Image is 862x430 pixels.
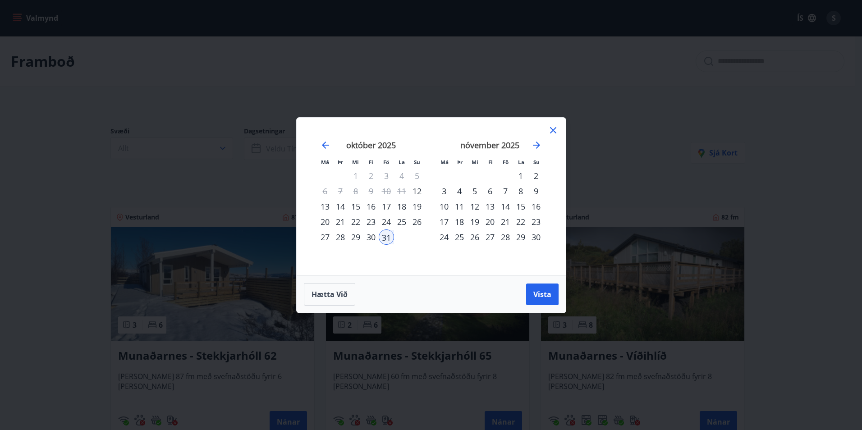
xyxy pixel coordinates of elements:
[528,214,544,229] td: Choose sunnudagur, 23. nóvember 2025 as your check-out date. It’s available.
[472,159,478,165] small: Mi
[307,128,555,265] div: Calendar
[482,199,498,214] td: Choose fimmtudagur, 13. nóvember 2025 as your check-out date. It’s available.
[528,183,544,199] td: Choose sunnudagur, 9. nóvember 2025 as your check-out date. It’s available.
[513,168,528,183] td: Choose laugardagur, 1. nóvember 2025 as your check-out date. It’s available.
[363,214,379,229] td: Choose fimmtudagur, 23. október 2025 as your check-out date. It’s available.
[528,199,544,214] div: 16
[452,183,467,199] div: 4
[436,214,452,229] div: 17
[394,199,409,214] td: Choose laugardagur, 18. október 2025 as your check-out date. It’s available.
[379,214,394,229] td: Choose föstudagur, 24. október 2025 as your check-out date. It’s available.
[399,159,405,165] small: La
[379,229,394,245] div: 31
[409,199,425,214] div: 19
[436,229,452,245] div: 24
[482,183,498,199] div: 6
[467,199,482,214] div: 12
[409,214,425,229] div: 26
[352,159,359,165] small: Mi
[409,183,425,199] div: 12
[528,168,544,183] td: Choose sunnudagur, 2. nóvember 2025 as your check-out date. It’s available.
[467,183,482,199] td: Choose miðvikudagur, 5. nóvember 2025 as your check-out date. It’s available.
[317,199,333,214] td: Choose mánudagur, 13. október 2025 as your check-out date. It’s available.
[482,214,498,229] td: Choose fimmtudagur, 20. nóvember 2025 as your check-out date. It’s available.
[482,229,498,245] div: 27
[531,140,542,151] div: Move forward to switch to the next month.
[513,214,528,229] div: 22
[436,229,452,245] td: Choose mánudagur, 24. nóvember 2025 as your check-out date. It’s available.
[333,183,348,199] td: Not available. þriðjudagur, 7. október 2025
[363,229,379,245] div: 30
[457,159,463,165] small: Þr
[498,199,513,214] td: Choose föstudagur, 14. nóvember 2025 as your check-out date. It’s available.
[513,168,528,183] div: 1
[528,214,544,229] div: 23
[363,199,379,214] td: Choose fimmtudagur, 16. október 2025 as your check-out date. It’s available.
[488,159,493,165] small: Fi
[518,159,524,165] small: La
[333,229,348,245] div: 28
[379,199,394,214] td: Choose föstudagur, 17. október 2025 as your check-out date. It’s available.
[498,183,513,199] div: 7
[467,214,482,229] div: 19
[528,229,544,245] div: 30
[317,229,333,245] div: 27
[348,229,363,245] div: 29
[452,229,467,245] td: Choose þriðjudagur, 25. nóvember 2025 as your check-out date. It’s available.
[482,214,498,229] div: 20
[333,214,348,229] td: Choose þriðjudagur, 21. október 2025 as your check-out date. It’s available.
[363,183,379,199] td: Not available. fimmtudagur, 9. október 2025
[482,183,498,199] td: Choose fimmtudagur, 6. nóvember 2025 as your check-out date. It’s available.
[533,159,540,165] small: Su
[482,229,498,245] td: Choose fimmtudagur, 27. nóvember 2025 as your check-out date. It’s available.
[348,183,363,199] td: Not available. miðvikudagur, 8. október 2025
[363,199,379,214] div: 16
[333,199,348,214] div: 14
[513,199,528,214] td: Choose laugardagur, 15. nóvember 2025 as your check-out date. It’s available.
[528,199,544,214] td: Choose sunnudagur, 16. nóvember 2025 as your check-out date. It’s available.
[409,199,425,214] td: Choose sunnudagur, 19. október 2025 as your check-out date. It’s available.
[436,214,452,229] td: Choose mánudagur, 17. nóvember 2025 as your check-out date. It’s available.
[528,229,544,245] td: Choose sunnudagur, 30. nóvember 2025 as your check-out date. It’s available.
[409,214,425,229] td: Choose sunnudagur, 26. október 2025 as your check-out date. It’s available.
[498,199,513,214] div: 14
[379,199,394,214] div: 17
[436,183,452,199] td: Choose mánudagur, 3. nóvember 2025 as your check-out date. It’s available.
[528,183,544,199] div: 9
[436,199,452,214] td: Choose mánudagur, 10. nóvember 2025 as your check-out date. It’s available.
[379,229,394,245] td: Selected as start date. föstudagur, 31. október 2025
[363,168,379,183] td: Not available. fimmtudagur, 2. október 2025
[333,199,348,214] td: Choose þriðjudagur, 14. október 2025 as your check-out date. It’s available.
[394,183,409,199] td: Not available. laugardagur, 11. október 2025
[498,214,513,229] div: 21
[317,229,333,245] td: Choose mánudagur, 27. október 2025 as your check-out date. It’s available.
[467,229,482,245] div: 26
[317,199,333,214] div: 13
[513,183,528,199] td: Choose laugardagur, 8. nóvember 2025 as your check-out date. It’s available.
[383,159,389,165] small: Fö
[526,284,559,305] button: Vista
[467,183,482,199] div: 5
[498,214,513,229] td: Choose föstudagur, 21. nóvember 2025 as your check-out date. It’s available.
[460,140,519,151] strong: nóvember 2025
[452,229,467,245] div: 25
[338,159,343,165] small: Þr
[348,229,363,245] td: Choose miðvikudagur, 29. október 2025 as your check-out date. It’s available.
[414,159,420,165] small: Su
[346,140,396,151] strong: október 2025
[348,199,363,214] td: Choose miðvikudagur, 15. október 2025 as your check-out date. It’s available.
[333,214,348,229] div: 21
[394,214,409,229] div: 25
[348,214,363,229] td: Choose miðvikudagur, 22. október 2025 as your check-out date. It’s available.
[379,214,394,229] div: 24
[533,289,551,299] span: Vista
[348,214,363,229] div: 22
[440,159,449,165] small: Má
[333,229,348,245] td: Choose þriðjudagur, 28. október 2025 as your check-out date. It’s available.
[467,199,482,214] td: Choose miðvikudagur, 12. nóvember 2025 as your check-out date. It’s available.
[498,229,513,245] td: Choose föstudagur, 28. nóvember 2025 as your check-out date. It’s available.
[513,183,528,199] div: 8
[348,199,363,214] div: 15
[452,214,467,229] td: Choose þriðjudagur, 18. nóvember 2025 as your check-out date. It’s available.
[409,168,425,183] td: Not available. sunnudagur, 5. október 2025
